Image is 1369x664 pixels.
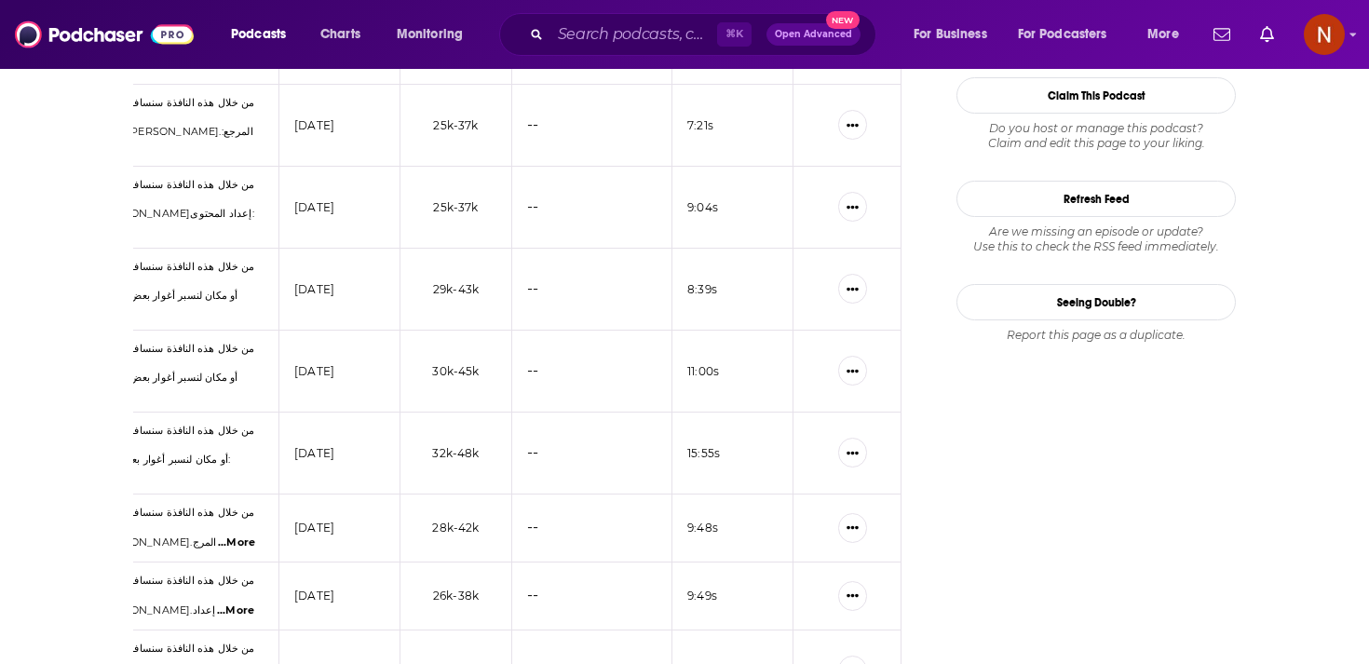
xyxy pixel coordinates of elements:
[397,21,463,47] span: Monitoring
[308,20,372,49] a: Charts
[838,356,867,386] button: Show More Button
[384,20,487,49] button: open menu
[687,588,717,603] p: 9:49 s
[512,495,672,562] td: --
[826,11,860,29] span: New
[956,328,1236,343] div: Report this page as a duplicate.
[1006,20,1134,49] button: open menu
[512,562,672,630] td: --
[433,118,478,132] span: 25k-37k
[320,21,360,47] span: Charts
[294,117,334,133] p: [DATE]
[432,446,479,460] span: 32k-48k
[294,363,334,379] p: [DATE]
[687,520,718,535] p: 9:48 s
[838,581,867,611] button: Show More Button
[838,192,867,222] button: Show More Button
[838,274,867,304] button: Show More Button
[687,117,713,133] p: 7:21 s
[512,413,672,495] td: --
[432,364,479,378] span: 30k-45k
[838,438,867,468] button: Show More Button
[512,85,672,167] td: --
[294,445,334,461] p: [DATE]
[1304,14,1345,55] span: Logged in as AdelNBM
[956,284,1236,320] a: Seeing Double?
[432,521,479,535] span: 28k-42k
[956,224,1236,254] div: Are we missing an episode or update? Use this to check the RSS feed immediately.
[294,199,334,215] p: [DATE]
[517,13,894,56] div: Search podcasts, credits, & more...
[433,282,479,296] span: 29k-43k
[218,535,255,550] span: ...More
[1018,21,1107,47] span: For Podcasters
[1206,19,1238,50] a: Show notifications dropdown
[1253,19,1281,50] a: Show notifications dropdown
[775,30,852,39] span: Open Advanced
[1304,14,1345,55] button: Show profile menu
[717,22,752,47] span: ⌘ K
[687,445,720,461] p: 15:55 s
[956,181,1236,217] button: Refresh Feed
[433,200,478,214] span: 25k-37k
[217,603,254,618] span: ...More
[956,77,1236,114] button: Claim This Podcast
[15,17,194,52] img: Podchaser - Follow, Share and Rate Podcasts
[294,588,334,603] p: [DATE]
[231,21,286,47] span: Podcasts
[1304,14,1345,55] img: User Profile
[901,20,1010,49] button: open menu
[294,520,334,535] p: [DATE]
[1147,21,1179,47] span: More
[512,167,672,249] td: --
[956,121,1236,136] span: Do you host or manage this podcast?
[512,249,672,331] td: --
[838,110,867,140] button: Show More Button
[218,20,310,49] button: open menu
[914,21,987,47] span: For Business
[687,363,719,379] p: 11:00 s
[766,23,861,46] button: Open AdvancedNew
[294,281,334,297] p: [DATE]
[687,281,717,297] p: 8:39 s
[687,199,718,215] p: 9:04 s
[433,589,479,603] span: 26k-38k
[838,513,867,543] button: Show More Button
[550,20,717,49] input: Search podcasts, credits, & more...
[956,121,1236,151] div: Claim and edit this page to your liking.
[512,331,672,413] td: --
[1134,20,1202,49] button: open menu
